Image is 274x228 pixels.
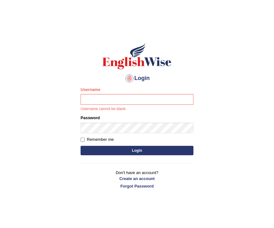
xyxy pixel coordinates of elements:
a: Create an account [81,176,193,182]
label: Username [81,87,100,93]
img: Logo of English Wise sign in for intelligent practice with AI [101,42,173,70]
input: Remember me [81,138,85,142]
a: Forgot Password [81,183,193,189]
p: Don't have an account? [81,170,193,189]
label: Remember me [81,136,114,143]
h4: Login [81,73,193,83]
button: Login [81,146,193,155]
label: Password [81,115,100,121]
p: Username cannot be blank. [81,106,193,112]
